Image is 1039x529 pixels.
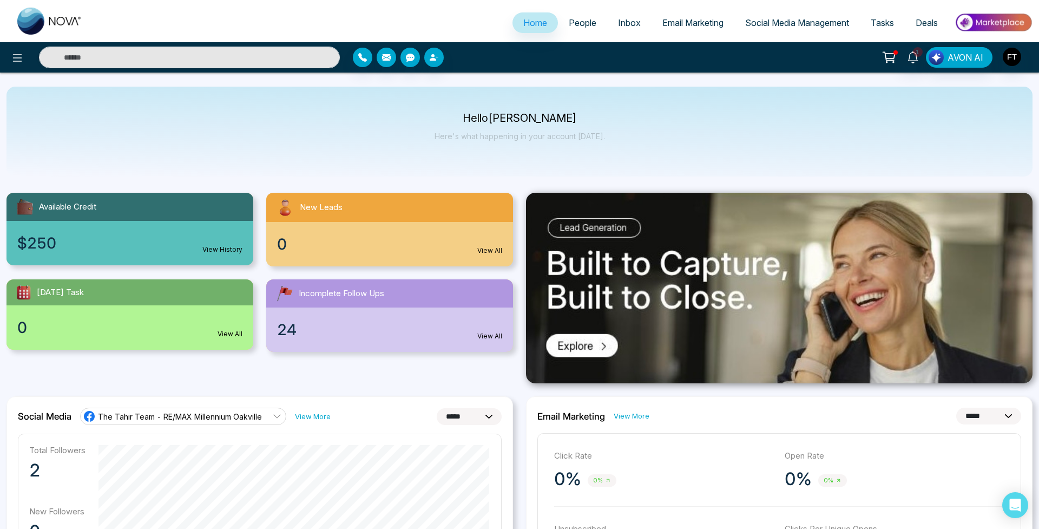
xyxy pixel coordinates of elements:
a: Home [512,12,558,33]
span: 0 [277,233,287,256]
p: Hello [PERSON_NAME] [435,114,605,123]
span: Home [523,17,547,28]
span: People [569,17,596,28]
span: Available Credit [39,201,96,213]
span: 0% [588,474,616,487]
img: Lead Flow [929,50,944,65]
a: Deals [905,12,949,33]
a: New Leads0View All [260,193,519,266]
p: Total Followers [29,445,86,455]
span: Tasks [871,17,894,28]
span: Social Media Management [745,17,849,28]
h2: Social Media [18,411,71,422]
a: View All [477,246,502,256]
img: availableCredit.svg [15,197,35,217]
img: todayTask.svg [15,284,32,301]
span: Incomplete Follow Ups [299,288,384,300]
a: Tasks [860,12,905,33]
p: 2 [29,460,86,481]
span: 0 [17,316,27,339]
img: Market-place.gif [954,10,1033,35]
span: 1 [913,47,923,57]
p: New Followers [29,506,86,517]
span: Email Marketing [662,17,724,28]
h2: Email Marketing [537,411,605,422]
a: View More [295,412,331,422]
img: . [526,193,1033,383]
a: Email Marketing [652,12,734,33]
span: AVON AI [948,51,983,64]
a: Incomplete Follow Ups24View All [260,279,519,352]
img: User Avatar [1003,48,1021,66]
a: View All [477,331,502,341]
a: Inbox [607,12,652,33]
a: 1 [900,47,926,66]
span: Inbox [618,17,641,28]
span: 0% [818,474,847,487]
span: The Tahir Team - RE/MAX Millennium Oakville [98,412,262,422]
span: 24 [277,318,297,341]
img: Nova CRM Logo [17,8,82,35]
img: newLeads.svg [275,197,295,218]
a: View All [218,329,242,339]
a: View History [202,245,242,254]
img: followUps.svg [275,284,294,303]
p: 0% [554,468,581,490]
span: [DATE] Task [37,286,84,299]
a: People [558,12,607,33]
p: Click Rate [554,450,774,462]
a: Social Media Management [734,12,860,33]
p: 0% [785,468,812,490]
span: Deals [916,17,938,28]
div: Open Intercom Messenger [1002,492,1028,518]
span: $250 [17,232,56,254]
p: Here's what happening in your account [DATE]. [435,132,605,141]
a: View More [614,411,649,421]
button: AVON AI [926,47,992,68]
p: Open Rate [785,450,1004,462]
span: New Leads [300,201,343,214]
